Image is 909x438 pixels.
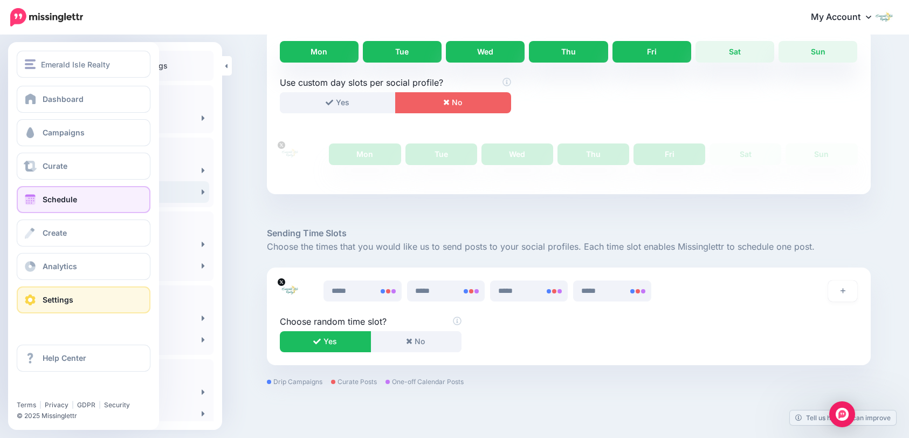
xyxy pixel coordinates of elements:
span: One-off Calendar Posts [392,379,464,385]
span: Create [43,228,67,237]
button: No [395,92,511,113]
h5: Sending Time Slots [267,227,871,240]
iframe: Twitter Follow Button [17,385,99,396]
a: GDPR [77,401,95,409]
span: | [72,401,74,409]
label: Use custom day slots per social profile? [280,76,511,89]
img: Missinglettr [10,8,83,26]
a: Thu [529,41,608,63]
span: Curate [43,161,67,170]
img: menu.png [25,59,36,69]
a: Terms [17,401,36,409]
a: My Account [800,4,893,31]
button: Emerald Isle Realty [17,51,150,78]
a: Security [104,401,130,409]
button: Yes [280,92,396,113]
a: Analytics [17,253,150,280]
span: Schedule [43,195,77,204]
p: Choose the times that you would like us to send posts to your social profiles. Each time slot ena... [267,240,871,254]
a: Curate [17,153,150,180]
button: Yes [280,331,371,352]
a: Schedule [17,186,150,213]
img: l5ef-sXV-2662.jpg [280,280,301,302]
span: | [39,401,42,409]
a: Wed [446,41,525,63]
a: Mon [280,41,359,63]
span: Analytics [43,262,77,271]
span: Campaigns [43,128,85,137]
a: Dashboard [17,86,150,113]
span: Help Center [43,353,86,362]
span: Drip Campaigns [273,379,322,385]
a: Create [17,220,150,247]
a: Sat [695,41,774,63]
span: Emerald Isle Realty [41,58,110,71]
a: Privacy [45,401,68,409]
button: No [370,331,462,352]
div: Open Intercom Messenger [829,401,855,427]
a: Help Center [17,345,150,372]
a: Fri [612,41,691,63]
a: Settings [17,286,150,313]
a: Sun [779,41,857,63]
li: © 2025 Missinglettr [17,410,157,421]
a: Tue [363,41,442,63]
span: Dashboard [43,94,84,104]
a: Campaigns [17,119,150,146]
span: | [99,401,101,409]
a: Tell us how we can improve [790,410,896,425]
label: Choose random time slot? [280,315,462,328]
span: Settings [43,295,73,304]
span: Curate Posts [338,379,377,385]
